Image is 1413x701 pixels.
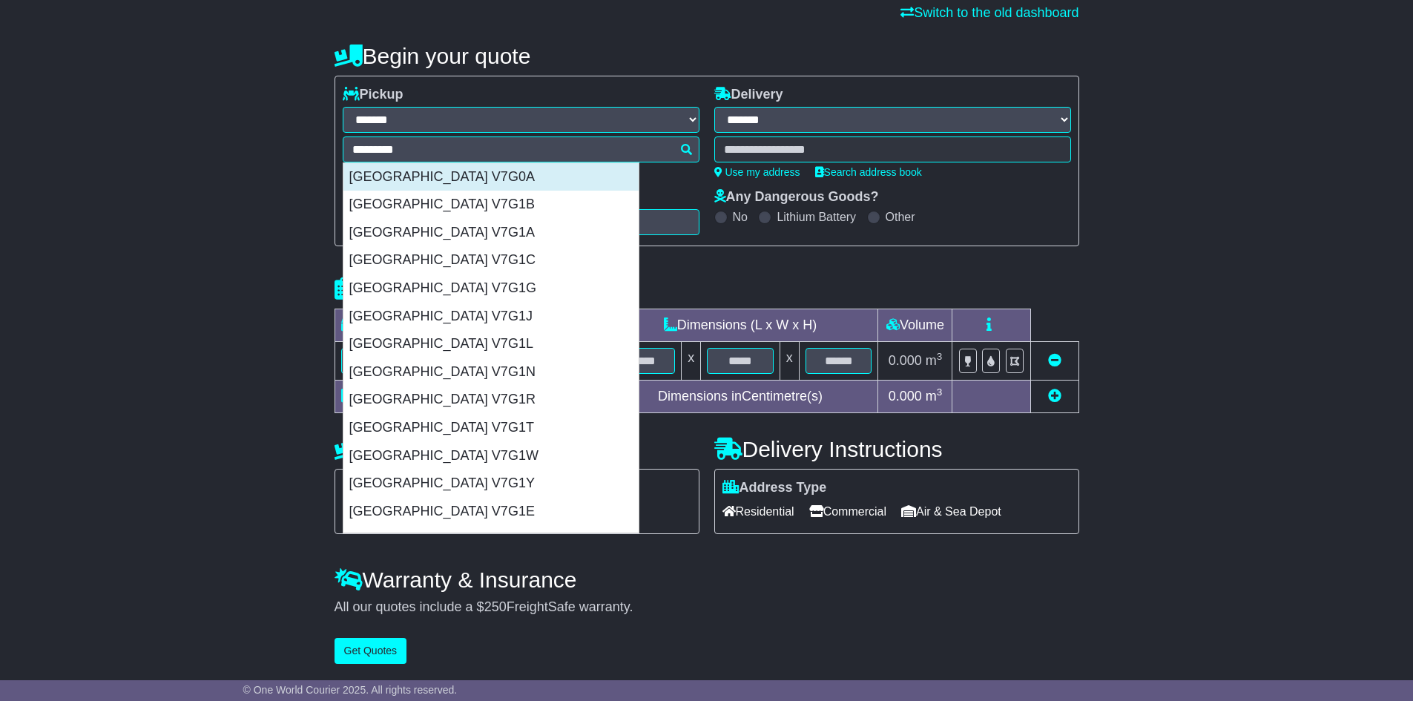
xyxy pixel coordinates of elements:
td: Dimensions (L x W x H) [602,309,878,342]
label: No [733,210,748,224]
a: Use my address [714,166,800,178]
div: [GEOGRAPHIC_DATA] V7G0A [343,163,639,191]
td: Volume [878,309,952,342]
div: [GEOGRAPHIC_DATA] V7G1G [343,274,639,303]
div: [GEOGRAPHIC_DATA] V7G1T [343,414,639,442]
div: [GEOGRAPHIC_DATA] V7G1W [343,442,639,470]
h4: Warranty & Insurance [335,567,1079,592]
div: [GEOGRAPHIC_DATA] V7G1J [343,303,639,331]
button: Get Quotes [335,638,407,664]
td: Total [335,381,458,413]
div: [GEOGRAPHIC_DATA] V7G1E [343,498,639,526]
a: Add new item [1048,389,1061,404]
div: [GEOGRAPHIC_DATA] V7G1H [343,525,639,553]
h4: Pickup Instructions [335,437,699,461]
div: [GEOGRAPHIC_DATA] V7G1A [343,219,639,247]
td: x [682,342,701,381]
span: 250 [484,599,507,614]
a: Remove this item [1048,353,1061,368]
td: x [780,342,799,381]
span: m [926,353,943,368]
div: [GEOGRAPHIC_DATA] V7G1L [343,330,639,358]
span: Air & Sea Depot [901,500,1001,523]
sup: 3 [937,386,943,398]
label: Other [886,210,915,224]
div: All our quotes include a $ FreightSafe warranty. [335,599,1079,616]
div: [GEOGRAPHIC_DATA] V7G1Y [343,470,639,498]
span: 0.000 [889,353,922,368]
label: Any Dangerous Goods? [714,189,879,205]
span: Residential [722,500,794,523]
label: Address Type [722,480,827,496]
a: Switch to the old dashboard [900,5,1078,20]
h4: Package details | [335,277,521,301]
h4: Delivery Instructions [714,437,1079,461]
label: Delivery [714,87,783,103]
td: Type [335,309,458,342]
span: 0.000 [889,389,922,404]
div: [GEOGRAPHIC_DATA] V7G1B [343,191,639,219]
span: Commercial [809,500,886,523]
sup: 3 [937,351,943,362]
label: Lithium Battery [777,210,856,224]
typeahead: Please provide city [343,136,699,162]
span: © One World Courier 2025. All rights reserved. [243,684,458,696]
td: Dimensions in Centimetre(s) [602,381,878,413]
span: m [926,389,943,404]
a: Search address book [815,166,922,178]
div: [GEOGRAPHIC_DATA] V7G1N [343,358,639,386]
h4: Begin your quote [335,44,1079,68]
div: [GEOGRAPHIC_DATA] V7G1R [343,386,639,414]
div: [GEOGRAPHIC_DATA] V7G1C [343,246,639,274]
label: Pickup [343,87,404,103]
